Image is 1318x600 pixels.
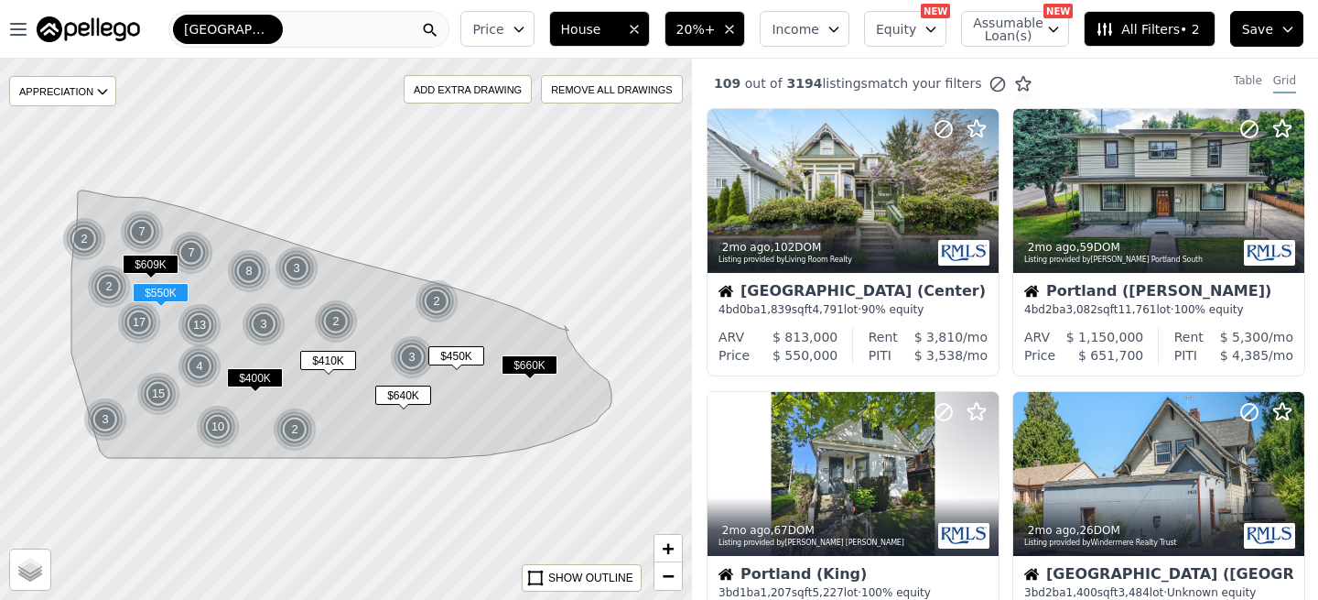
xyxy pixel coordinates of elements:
[718,302,988,317] div: 4 bd 0 ba sqft lot · 90% equity
[227,368,283,387] span: $400K
[772,330,837,344] span: $ 813,000
[120,210,165,254] img: g1.png
[502,355,557,375] span: $660K
[62,217,107,261] img: g1.png
[722,241,771,254] time: 2025-08-11 06:13
[718,567,988,585] div: Portland (King)
[692,74,1032,93] div: out of listings
[869,328,898,346] div: Rent
[227,249,272,293] img: g1.png
[1084,11,1215,47] button: All Filters• 2
[1024,346,1055,365] div: Price
[1118,586,1149,599] span: 3,484
[314,300,359,344] img: g1.png
[1242,20,1273,38] span: Save
[543,76,682,103] div: REMOVE ALL DRAWINGS
[275,246,319,290] div: 3
[428,346,484,373] div: $450K
[405,76,531,103] div: ADD EXTRA DRAWING
[1024,255,1229,266] div: Listing provided by [PERSON_NAME] Portland South
[722,524,771,537] time: 2025-08-11 03:07
[1024,538,1229,549] div: Listing provided by Windermere Realty Trust
[1024,284,1039,299] img: House
[1028,524,1076,537] time: 2025-08-11 02:47
[178,303,222,347] img: g1.png
[663,537,675,560] span: +
[123,255,178,281] div: $609K
[961,11,1069,47] button: Assumable Loan(s)
[460,11,534,47] button: Price
[663,564,675,587] span: −
[390,335,434,379] div: 3
[812,586,843,599] span: 5,227
[1012,108,1303,376] a: 2mo ago,59DOMListing provided by[PERSON_NAME] Portland SouthHousePortland ([PERSON_NAME])4bd2ba3,...
[117,300,161,344] div: 17
[1096,20,1199,38] span: All Filters • 2
[761,303,792,316] span: 1,839
[654,535,682,562] a: Zoom in
[275,246,319,290] img: g1.png
[1024,240,1229,255] div: , 59 DOM
[718,255,924,266] div: Listing provided by Living Room Realty
[1024,567,1039,582] img: House
[472,20,503,38] span: Price
[760,11,849,47] button: Income
[761,586,792,599] span: 1,207
[664,11,746,47] button: 20%+
[415,279,459,323] div: 2
[1066,330,1144,344] span: $ 1,150,000
[300,351,356,370] span: $410K
[9,76,116,106] div: APPRECIATION
[718,346,750,365] div: Price
[1174,346,1197,365] div: PITI
[869,346,891,365] div: PITI
[136,372,180,416] div: 15
[707,108,998,376] a: 2mo ago,102DOMListing provided byLiving Room RealtyHouse[GEOGRAPHIC_DATA] (Center)4bd0ba1,839sqft...
[718,284,988,302] div: [GEOGRAPHIC_DATA] (Center)
[1118,303,1156,316] span: 11,761
[196,405,241,449] img: g1.png
[718,240,924,255] div: , 102 DOM
[718,523,924,538] div: , 67 DOM
[169,231,214,275] img: g1.png
[117,300,162,344] img: g1.png
[242,302,286,346] div: 3
[1197,346,1293,365] div: /mo
[314,300,358,344] div: 2
[812,303,843,316] span: 4,791
[1024,523,1229,538] div: , 26 DOM
[676,20,716,38] span: 20%+
[375,386,431,412] div: $640K
[714,76,740,91] span: 109
[227,368,283,395] div: $400K
[1230,11,1303,47] button: Save
[548,570,633,586] div: SHOW OUTLINE
[1024,302,1293,317] div: 4 bd 2 ba sqft lot · 100% equity
[273,408,317,452] div: 2
[133,283,189,310] div: $550K
[1174,328,1204,346] div: Rent
[1066,303,1097,316] span: 3,082
[1220,348,1269,363] span: $ 4,385
[1024,567,1293,585] div: [GEOGRAPHIC_DATA] ([GEOGRAPHIC_DATA])
[898,328,988,346] div: /mo
[178,344,222,388] img: g1.png
[62,217,106,261] div: 2
[876,20,916,38] span: Equity
[136,372,181,416] img: g1.png
[1066,586,1097,599] span: 1,400
[1204,328,1293,346] div: /mo
[120,210,164,254] div: 7
[718,538,924,549] div: Listing provided by [PERSON_NAME] [PERSON_NAME]
[123,255,178,274] span: $609K
[914,330,963,344] span: $ 3,810
[1273,73,1296,93] div: Grid
[169,231,213,275] div: 7
[973,16,1032,42] span: Assumable Loan(s)
[549,11,650,47] button: House
[133,283,189,302] span: $550K
[891,346,988,365] div: /mo
[502,355,557,382] div: $660K
[718,284,733,299] img: House
[772,20,819,38] span: Income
